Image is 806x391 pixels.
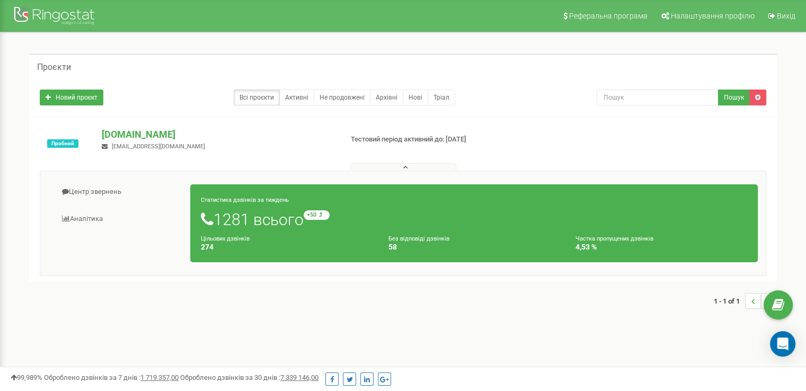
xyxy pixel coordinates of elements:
[44,374,179,381] span: Оброблено дзвінків за 7 днів :
[40,90,103,105] a: Новий проєкт
[47,139,78,148] span: Пробний
[201,235,250,242] small: Цільових дзвінків
[575,235,653,242] small: Частка пропущених дзвінків
[569,12,648,20] span: Реферальна програма
[140,374,179,381] u: 1 719 357,00
[777,12,795,20] span: Вихід
[201,197,289,203] small: Статистика дзвінків за тиждень
[304,210,330,220] small: +50
[370,90,403,105] a: Архівні
[102,128,333,141] p: [DOMAIN_NAME]
[575,243,747,251] h4: 4,53 %
[388,235,449,242] small: Без відповіді дзвінків
[770,331,795,357] div: Open Intercom Messenger
[279,90,314,105] a: Активні
[403,90,428,105] a: Нові
[314,90,370,105] a: Не продовжені
[671,12,755,20] span: Налаштування профілю
[37,63,71,72] h5: Проєкти
[388,243,560,251] h4: 58
[201,243,373,251] h4: 274
[201,210,747,228] h1: 1281 всього
[718,90,750,105] button: Пошук
[428,90,455,105] a: Тріал
[280,374,318,381] u: 7 339 146,00
[11,374,42,381] span: 99,989%
[112,143,205,150] span: [EMAIL_ADDRESS][DOMAIN_NAME]
[180,374,318,381] span: Оброблено дзвінків за 30 днів :
[714,293,745,309] span: 1 - 1 of 1
[48,206,191,232] a: Аналiтика
[351,135,520,145] p: Тестовий період активний до: [DATE]
[714,282,777,319] nav: ...
[48,179,191,205] a: Центр звернень
[597,90,719,105] input: Пошук
[234,90,280,105] a: Всі проєкти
